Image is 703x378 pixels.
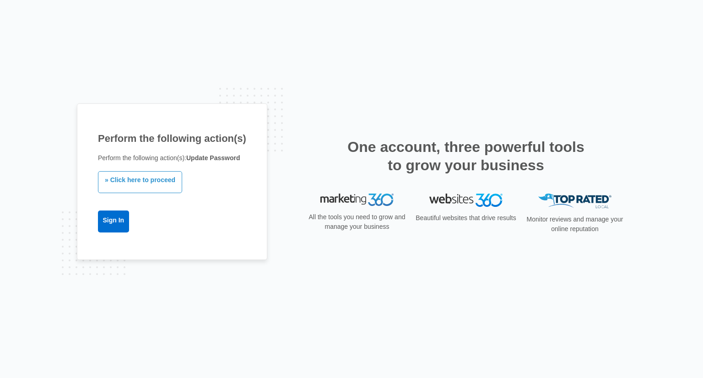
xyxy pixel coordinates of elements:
h1: Perform the following action(s) [98,131,246,146]
img: Marketing 360 [320,194,394,206]
h2: One account, three powerful tools to grow your business [345,138,587,174]
b: Update Password [186,154,240,162]
p: Perform the following action(s): [98,153,246,163]
img: Websites 360 [429,194,503,207]
a: Sign In [98,211,129,232]
p: Beautiful websites that drive results [415,213,517,223]
p: Monitor reviews and manage your online reputation [524,215,626,234]
p: All the tools you need to grow and manage your business [306,212,408,232]
a: » Click here to proceed [98,171,182,193]
img: Top Rated Local [538,194,611,209]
